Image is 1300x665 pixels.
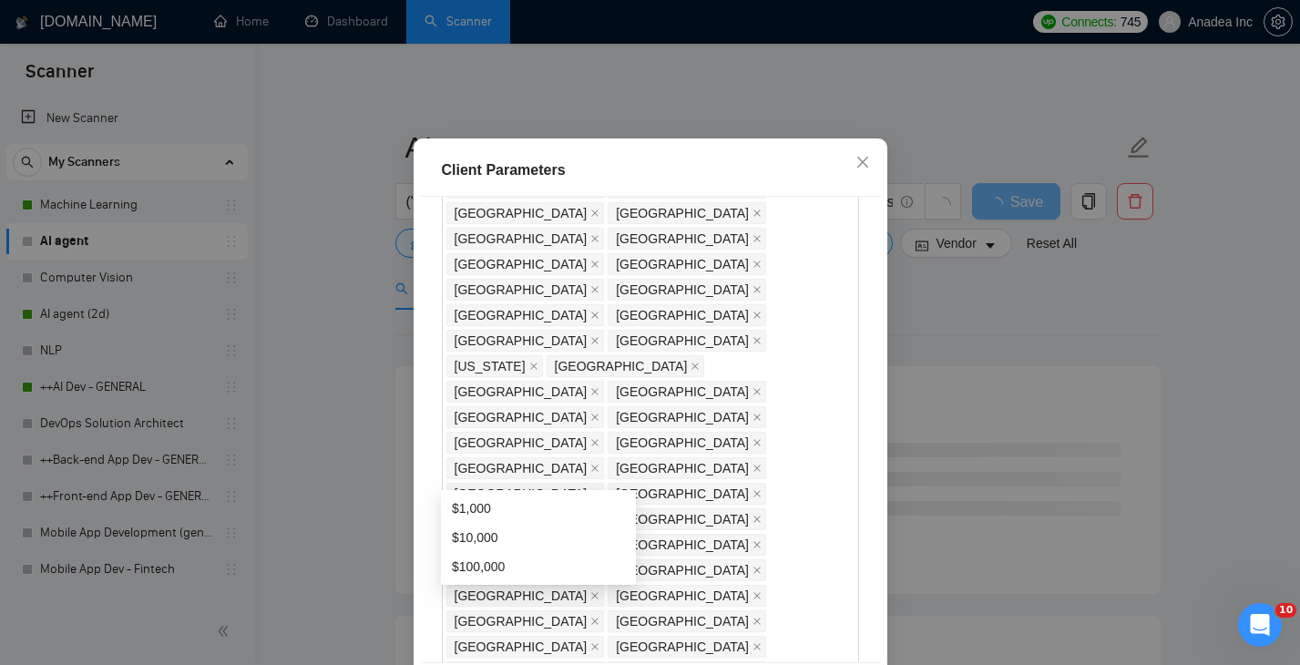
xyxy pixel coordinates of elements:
span: close [752,413,762,422]
span: [GEOGRAPHIC_DATA] [455,305,588,325]
span: Palestinian Territories [608,406,766,428]
span: [GEOGRAPHIC_DATA] [616,535,749,555]
div: $1,000 [441,494,636,523]
span: [GEOGRAPHIC_DATA] [455,611,588,631]
span: [GEOGRAPHIC_DATA] [455,254,588,274]
span: close [752,311,762,320]
span: Greece [608,253,766,275]
span: [GEOGRAPHIC_DATA] [455,407,588,427]
span: close [752,489,762,498]
span: close [590,464,599,473]
span: Indonesia [608,228,766,250]
span: close [590,489,599,498]
span: [GEOGRAPHIC_DATA] [455,458,588,478]
span: Dominican Republic [608,381,766,403]
span: close [752,566,762,575]
span: Ethiopia [446,483,605,505]
span: close [752,591,762,600]
span: Ecuador [446,432,605,454]
span: Poland [446,202,605,224]
span: Kyrgyzstan [608,559,766,581]
span: [GEOGRAPHIC_DATA] [616,203,749,223]
div: $100,000 [441,552,636,581]
div: Client Parameters [442,159,859,181]
span: close [590,234,599,243]
span: close [752,617,762,626]
span: close [529,362,538,371]
span: Mauritius [608,432,766,454]
span: [GEOGRAPHIC_DATA] [616,229,749,249]
span: Tanzania [608,457,766,479]
span: close [590,591,599,600]
span: Barbados [608,483,766,505]
span: close [590,311,599,320]
span: Serbia [608,279,766,301]
span: Nicaragua [446,585,605,607]
span: [GEOGRAPHIC_DATA] [616,560,749,580]
iframe: Intercom live chat [1238,603,1282,647]
span: Peru [446,381,605,403]
span: close [752,285,762,294]
span: close [590,617,599,626]
span: Namibia [608,636,766,658]
span: [GEOGRAPHIC_DATA] [455,229,588,249]
span: close [752,515,762,524]
span: [GEOGRAPHIC_DATA] [616,509,749,529]
span: Hungary [446,304,605,326]
span: Albania [608,304,766,326]
span: close [752,540,762,549]
span: close [752,387,762,396]
span: [GEOGRAPHIC_DATA] [616,407,749,427]
span: Somalia [446,457,605,479]
span: close [752,464,762,473]
span: close [752,234,762,243]
span: Brazil [608,202,766,224]
span: close [752,260,762,269]
span: Bulgaria [446,253,605,275]
div: $10,000 [452,527,625,547]
span: close [590,285,599,294]
span: close [590,209,599,218]
span: close [590,413,599,422]
span: [GEOGRAPHIC_DATA] [555,356,688,376]
span: [GEOGRAPHIC_DATA] [616,637,749,657]
span: Montenegro [608,508,766,530]
span: close [590,387,599,396]
span: Myanmar [608,610,766,632]
span: [GEOGRAPHIC_DATA] [455,280,588,300]
span: [GEOGRAPHIC_DATA] [616,331,749,351]
span: Kuwait [446,279,605,301]
span: Puerto Rico [446,355,543,377]
span: [GEOGRAPHIC_DATA] [616,280,749,300]
span: Bosnia and Herzegovina [446,406,605,428]
span: close [590,260,599,269]
span: close [752,642,762,651]
span: [GEOGRAPHIC_DATA] [616,611,749,631]
div: $100,000 [452,557,625,577]
span: [GEOGRAPHIC_DATA] [455,331,588,351]
div: $10,000 [441,523,636,552]
span: close [691,362,700,371]
span: [GEOGRAPHIC_DATA] [616,586,749,606]
span: close [590,336,599,345]
span: [US_STATE] [455,356,526,376]
span: [GEOGRAPHIC_DATA] [616,484,749,504]
span: close [752,438,762,447]
span: El Salvador [446,636,605,658]
span: Bermuda [608,585,766,607]
span: [GEOGRAPHIC_DATA] [455,484,588,504]
span: [GEOGRAPHIC_DATA] [616,458,749,478]
span: close [752,209,762,218]
span: [GEOGRAPHIC_DATA] [616,254,749,274]
span: [GEOGRAPHIC_DATA] [455,637,588,657]
span: Angola [446,610,605,632]
span: [GEOGRAPHIC_DATA] [616,305,749,325]
span: [GEOGRAPHIC_DATA] [616,382,749,402]
div: $1,000 [452,498,625,518]
button: Close [838,138,887,188]
span: [GEOGRAPHIC_DATA] [455,586,588,606]
span: Slovakia [547,355,705,377]
span: [GEOGRAPHIC_DATA] [455,382,588,402]
span: Portugal [446,228,605,250]
span: close [752,336,762,345]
